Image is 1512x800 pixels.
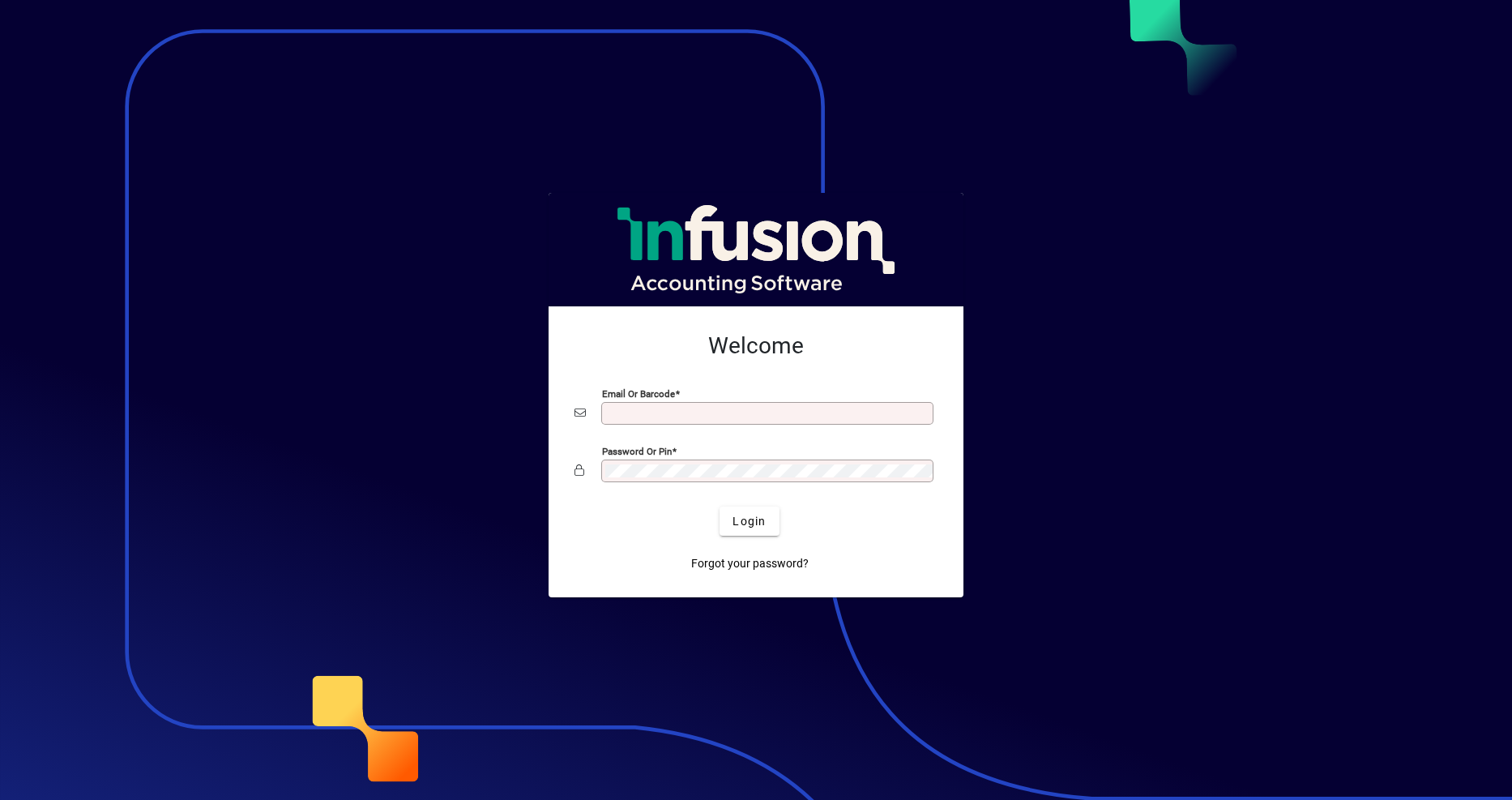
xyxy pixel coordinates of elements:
button: Login [720,507,779,536]
span: Forgot your password? [691,555,809,572]
a: Forgot your password? [685,549,815,578]
span: Login [733,513,766,530]
mat-label: Email or Barcode [602,388,675,400]
h2: Welcome [574,332,938,360]
mat-label: Password or Pin [602,446,672,457]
